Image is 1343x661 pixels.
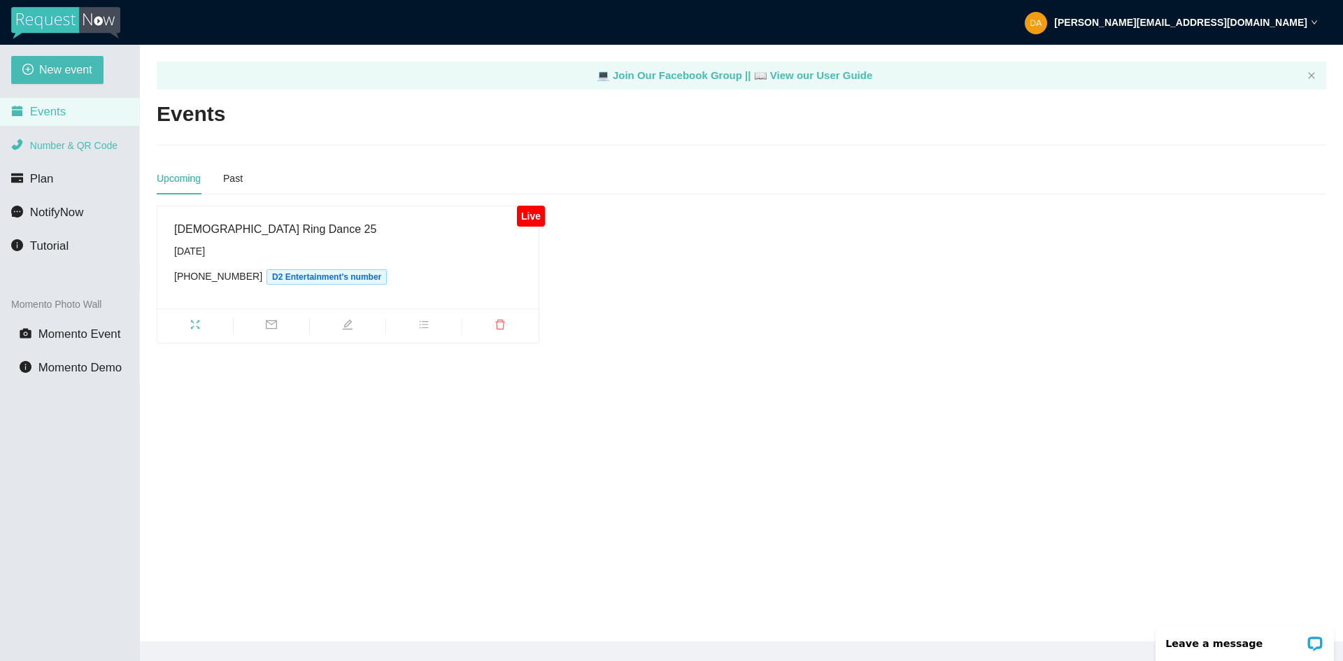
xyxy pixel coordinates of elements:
span: bars [386,319,462,334]
span: Events [30,105,66,118]
span: info-circle [20,361,31,373]
span: mail [234,319,309,334]
img: a67303b43fd3c25aed5446cdc91deb3a [1025,12,1047,34]
span: New event [39,61,92,78]
span: message [11,206,23,218]
h2: Events [157,100,225,129]
span: NotifyNow [30,206,83,219]
div: [PHONE_NUMBER] [174,269,522,285]
span: Momento Event [38,327,121,341]
span: phone [11,138,23,150]
span: calendar [11,105,23,117]
button: plus-circleNew event [11,56,104,84]
span: Momento Demo [38,361,122,374]
span: D2 Entertainment's number [267,269,387,285]
a: laptop View our User Guide [754,69,873,81]
span: laptop [754,69,767,81]
span: down [1311,19,1318,26]
div: [DATE] [174,243,522,259]
div: Upcoming [157,171,201,186]
span: laptop [597,69,610,81]
div: Live [517,206,544,227]
span: Plan [30,172,54,185]
button: close [1307,71,1316,80]
span: credit-card [11,172,23,184]
span: info-circle [11,239,23,251]
span: delete [462,319,539,334]
img: RequestNow [11,7,120,39]
div: [DEMOGRAPHIC_DATA] Ring Dance 25 [174,220,522,238]
span: fullscreen [157,319,233,334]
iframe: LiveChat chat widget [1146,617,1343,661]
div: Past [223,171,243,186]
span: Tutorial [30,239,69,253]
span: camera [20,327,31,339]
span: edit [310,319,385,334]
span: Number & QR Code [30,140,118,151]
a: laptop Join Our Facebook Group || [597,69,754,81]
strong: [PERSON_NAME][EMAIL_ADDRESS][DOMAIN_NAME] [1054,17,1307,28]
span: plus-circle [22,64,34,77]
